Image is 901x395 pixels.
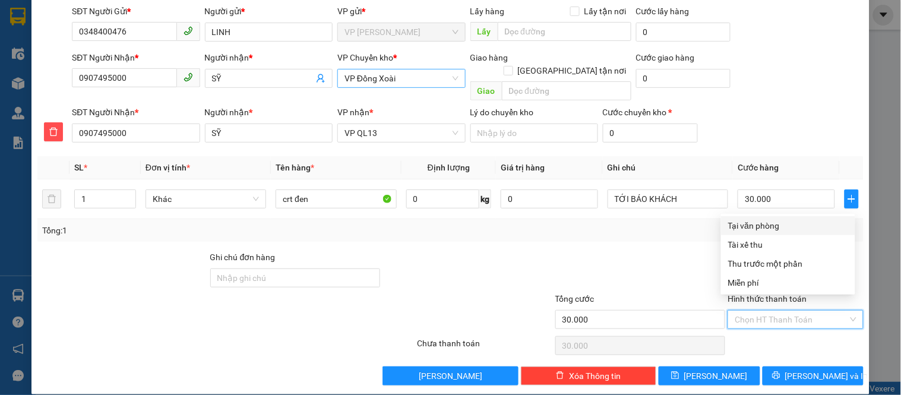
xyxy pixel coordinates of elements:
div: Thu trước một phần [728,257,848,270]
input: Cước lấy hàng [636,23,731,42]
span: Giao [470,81,502,100]
input: Ghi chú đơn hàng [210,268,381,287]
button: [PERSON_NAME] [382,366,518,385]
button: delete [44,122,63,141]
span: user-add [316,74,325,83]
button: deleteXóa Thông tin [521,366,656,385]
input: Tên người nhận [205,124,333,143]
span: VP Minh Hưng [344,23,458,41]
span: [PERSON_NAME] [419,369,482,383]
span: delete [556,371,564,381]
div: Tại văn phòng [728,219,848,232]
input: Lý do chuyển kho [470,124,598,143]
button: delete [42,189,61,208]
span: Giao hàng [470,53,508,62]
div: Chưa thanh toán [416,337,554,358]
div: Người nhận [205,51,333,64]
span: phone [184,72,193,82]
span: delete [45,127,62,137]
span: printer [772,371,780,381]
span: Định lượng [428,163,470,172]
span: Cước hàng [738,163,779,172]
input: 0 [501,189,598,208]
label: Cước lấy hàng [636,7,690,16]
span: [PERSON_NAME] [684,369,748,383]
span: Lấy hàng [470,7,505,16]
span: kg [479,189,491,208]
label: Ghi chú đơn hàng [210,252,276,262]
input: Dọc đường [502,81,631,100]
span: VP nhận [337,108,369,117]
div: Tổng: 1 [42,224,349,237]
input: VD: Bàn, Ghế [276,189,396,208]
div: SĐT Người Gửi [72,5,200,18]
span: phone [184,26,193,36]
button: save[PERSON_NAME] [659,366,760,385]
span: [PERSON_NAME] và In [785,369,868,383]
div: VP gửi [337,5,465,18]
span: save [671,371,679,381]
div: Miễn phí [728,276,848,289]
span: Khác [153,190,259,208]
div: SĐT Người Nhận [72,106,200,119]
span: Lấy [470,22,498,41]
span: SL [74,163,84,172]
button: plus [845,189,859,208]
label: Cước giao hàng [636,53,695,62]
th: Ghi chú [603,156,733,179]
span: VP Đồng Xoài [344,69,458,87]
span: Tên hàng [276,163,314,172]
span: Lấy tận nơi [580,5,631,18]
input: Ghi Chú [608,189,728,208]
span: Xóa Thông tin [569,369,621,383]
span: VP QL13 [344,124,458,142]
span: Đơn vị tính [146,163,190,172]
div: Người nhận [205,106,333,119]
div: Cước chuyển kho [603,106,698,119]
input: Cước giao hàng [636,69,731,88]
span: plus [845,194,858,204]
label: Lý do chuyển kho [470,108,534,117]
input: SĐT người nhận [72,124,200,143]
button: printer[PERSON_NAME] và In [763,366,864,385]
div: Tài xế thu [728,238,848,251]
span: [GEOGRAPHIC_DATA] tận nơi [513,64,631,77]
label: Hình thức thanh toán [728,294,807,304]
span: Tổng cước [555,294,595,304]
span: Giá trị hàng [501,163,545,172]
input: Dọc đường [498,22,631,41]
div: Người gửi [205,5,333,18]
div: SĐT Người Nhận [72,51,200,64]
span: VP Chuyển kho [337,53,393,62]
